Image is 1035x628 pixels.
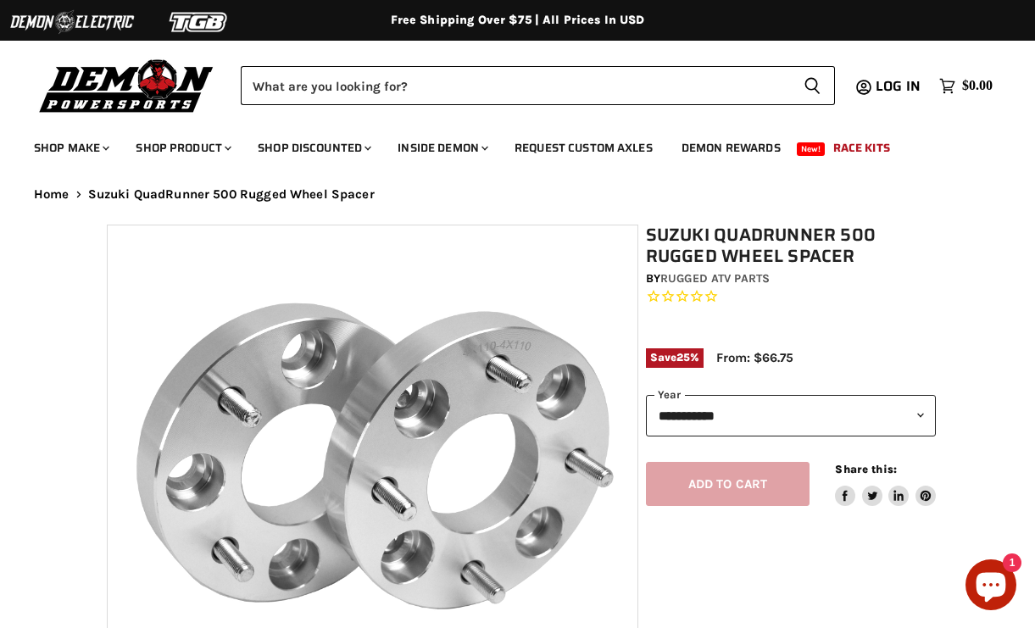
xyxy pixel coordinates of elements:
span: $0.00 [962,78,993,94]
button: Search [790,66,835,105]
h1: Suzuki QuadRunner 500 Rugged Wheel Spacer [646,225,936,267]
inbox-online-store-chat: Shopify online store chat [960,559,1021,614]
span: 25 [676,351,690,364]
ul: Main menu [21,124,988,165]
a: $0.00 [931,74,1001,98]
img: Demon Powersports [34,55,220,115]
a: Rugged ATV Parts [660,271,770,286]
select: year [646,395,936,436]
aside: Share this: [835,462,936,507]
span: Log in [876,75,921,97]
a: Log in [868,79,931,94]
span: New! [797,142,826,156]
a: Demon Rewards [669,131,793,165]
a: Shop Discounted [245,131,381,165]
span: Rated 0.0 out of 5 stars 0 reviews [646,288,936,306]
a: Race Kits [821,131,903,165]
a: Home [34,187,70,202]
img: TGB Logo 2 [136,6,263,38]
span: Suzuki QuadRunner 500 Rugged Wheel Spacer [88,187,375,202]
a: Shop Product [123,131,242,165]
div: by [646,270,936,288]
a: Request Custom Axles [502,131,665,165]
img: Demon Electric Logo 2 [8,6,136,38]
a: Shop Make [21,131,120,165]
span: Share this: [835,463,896,475]
span: Save % [646,348,704,367]
span: From: $66.75 [716,350,793,365]
input: Search [241,66,790,105]
form: Product [241,66,835,105]
a: Inside Demon [385,131,498,165]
